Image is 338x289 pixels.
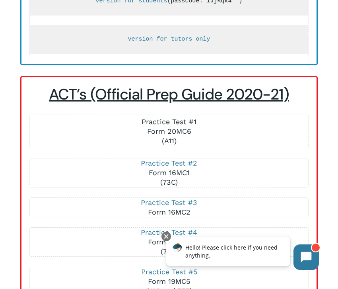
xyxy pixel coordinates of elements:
[141,268,197,276] a: Practice Test #5
[141,159,197,167] a: Practice Test #2
[38,228,300,256] p: Form 18MC4 (74C)
[128,36,210,43] a: version for tutors only
[38,117,300,146] p: Form 20MC6 (A11)
[38,158,300,187] p: Form 16MC1 (73C)
[158,230,327,278] iframe: Chatbot
[141,198,197,207] a: Practice Test #3
[49,84,289,104] span: ACT’s (Official Prep Guide 2020-21)
[142,117,196,126] a: Practice Test #1
[38,198,300,217] p: Form 16MC2
[141,228,197,236] a: Practice Test #4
